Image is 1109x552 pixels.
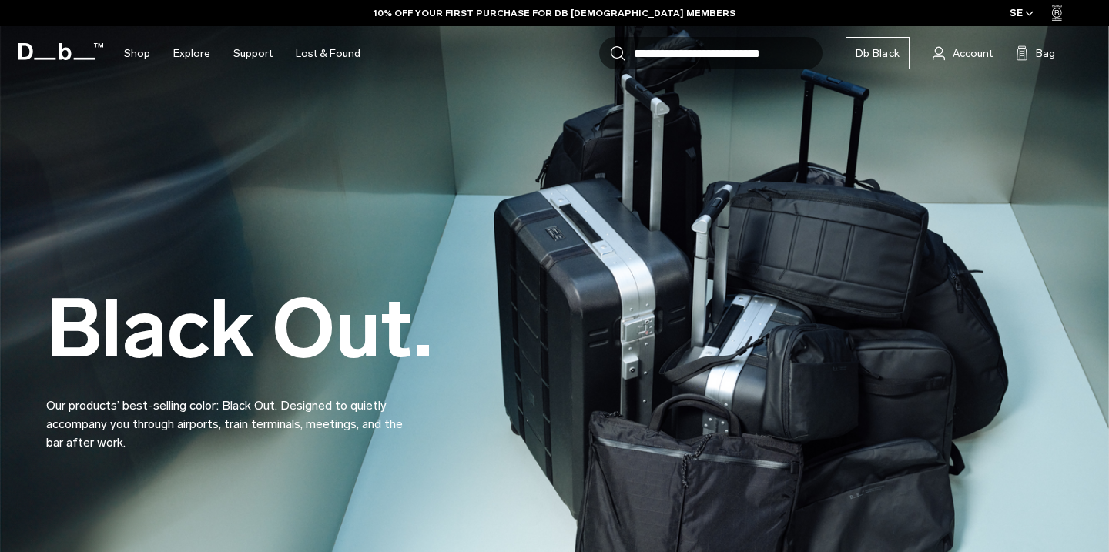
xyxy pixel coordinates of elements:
[953,45,993,62] span: Account
[46,378,416,452] p: Our products’ best-selling color: Black Out. Designed to quietly accompany you through airports, ...
[1016,44,1055,62] button: Bag
[846,37,910,69] a: Db Black
[233,26,273,81] a: Support
[46,289,433,370] h2: Black Out.
[173,26,210,81] a: Explore
[1036,45,1055,62] span: Bag
[112,26,372,81] nav: Main Navigation
[374,6,735,20] a: 10% OFF YOUR FIRST PURCHASE FOR DB [DEMOGRAPHIC_DATA] MEMBERS
[933,44,993,62] a: Account
[124,26,150,81] a: Shop
[296,26,360,81] a: Lost & Found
